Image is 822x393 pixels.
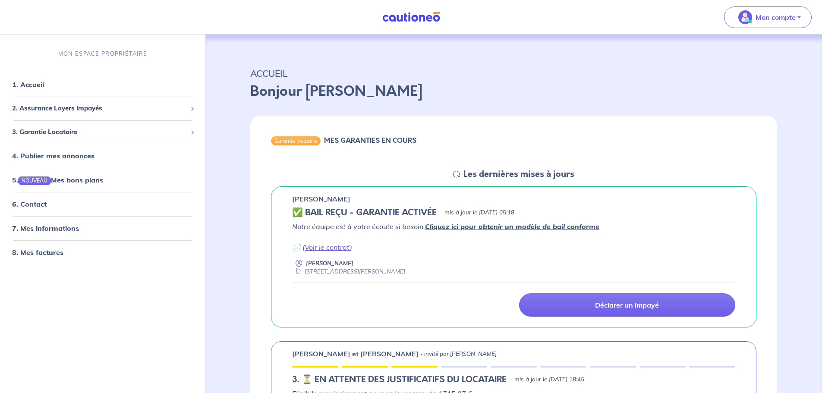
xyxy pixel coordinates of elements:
div: 3. Garantie Locataire [3,124,202,141]
a: Cliquez ici pour obtenir un modèle de bail conforme [425,222,599,231]
p: [PERSON_NAME] et [PERSON_NAME] [292,349,419,359]
div: [STREET_ADDRESS][PERSON_NAME] [292,267,405,276]
div: 8. Mes factures [3,244,202,261]
a: 1. Accueil [12,80,44,89]
a: 5.NOUVEAUMes bons plans [12,176,103,184]
span: 2. Assurance Loyers Impayés [12,104,187,113]
div: 1. Accueil [3,76,202,93]
div: 6. Contact [3,195,202,213]
a: 6. Contact [12,200,47,208]
p: ACCUEIL [250,66,777,81]
span: 3. Garantie Locataire [12,127,187,137]
h6: MES GARANTIES EN COURS [324,136,416,145]
a: 7. Mes informations [12,224,79,233]
button: illu_account_valid_menu.svgMon compte [724,6,812,28]
div: 2. Assurance Loyers Impayés [3,100,202,117]
p: - mis à jour le [DATE] 18:45 [510,375,584,384]
a: Déclarer un impayé [519,293,735,317]
p: Bonjour [PERSON_NAME] [250,81,777,102]
h5: ✅ BAIL REÇU - GARANTIE ACTIVÉE [292,208,437,218]
em: Notre équipe est à votre écoute si besoin. [292,222,599,231]
div: 4. Publier mes annonces [3,147,202,164]
div: Garantie locataire [271,136,321,145]
p: [PERSON_NAME] [306,259,353,267]
h5: Les dernières mises à jours [463,169,574,179]
div: state: CONTRACT-VALIDATED, Context: IN-LANDLORD,IN-LANDLORD [292,208,735,218]
p: - invité par [PERSON_NAME] [420,350,497,358]
img: illu_account_valid_menu.svg [738,10,752,24]
p: [PERSON_NAME] [292,194,350,204]
h5: 3. ⏳️️ EN ATTENTE DES JUSTIFICATIFS DU LOCATAIRE [292,374,507,385]
a: 4. Publier mes annonces [12,151,94,160]
div: 5.NOUVEAUMes bons plans [3,171,202,189]
p: - mis à jour le [DATE] 05:18 [440,208,514,217]
div: 7. Mes informations [3,220,202,237]
p: Mon compte [756,12,796,22]
a: Voir le contrat [305,243,350,252]
p: MON ESPACE PROPRIÉTAIRE [58,50,147,58]
img: Cautioneo [379,12,444,22]
div: state: RENTER-DOCUMENTS-IN-PENDING, Context: IN-LANDLORD,IN-LANDLORD-NO-CERTIFICATE [292,374,735,385]
em: 📄 ( ) [292,243,352,252]
a: 8. Mes factures [12,248,63,257]
p: Déclarer un impayé [595,301,659,309]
